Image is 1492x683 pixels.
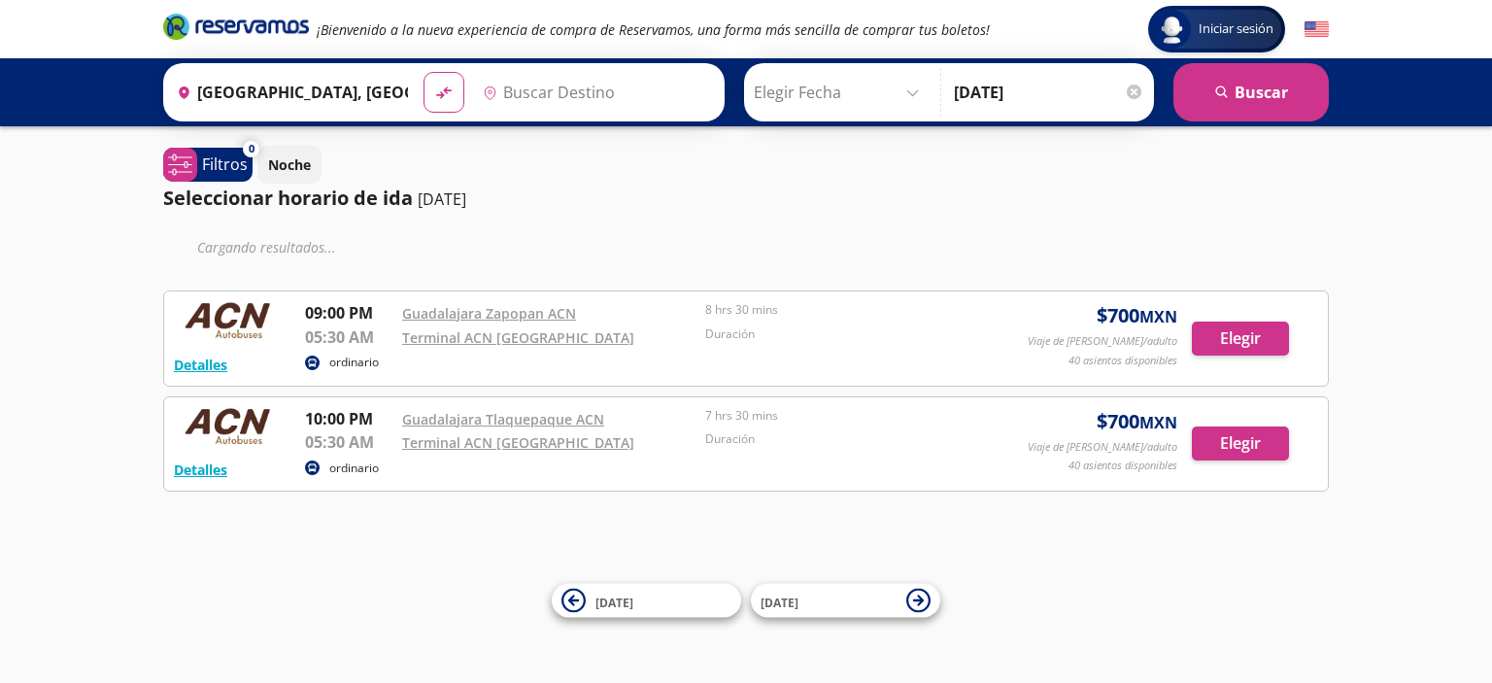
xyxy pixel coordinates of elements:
[1097,301,1177,330] span: $ 700
[174,407,281,446] img: RESERVAMOS
[751,584,940,618] button: [DATE]
[475,68,714,117] input: Buscar Destino
[1305,17,1329,42] button: English
[249,141,254,157] span: 0
[705,325,999,343] p: Duración
[169,68,408,117] input: Buscar Origen
[257,146,322,184] button: Noche
[754,68,928,117] input: Elegir Fecha
[402,410,604,428] a: Guadalajara Tlaquepaque ACN
[705,407,999,425] p: 7 hrs 30 mins
[202,153,248,176] p: Filtros
[418,188,466,211] p: [DATE]
[163,12,309,41] i: Brand Logo
[1139,306,1177,327] small: MXN
[163,148,253,182] button: 0Filtros
[305,301,392,324] p: 09:00 PM
[552,584,741,618] button: [DATE]
[705,430,999,448] p: Duración
[1192,322,1289,356] button: Elegir
[1028,333,1177,350] p: Viaje de [PERSON_NAME]/adulto
[174,460,227,480] button: Detalles
[1139,412,1177,433] small: MXN
[305,430,392,454] p: 05:30 AM
[305,325,392,349] p: 05:30 AM
[163,12,309,47] a: Brand Logo
[595,594,633,610] span: [DATE]
[197,238,336,256] em: Cargando resultados ...
[402,304,576,323] a: Guadalajara Zapopan ACN
[163,184,413,213] p: Seleccionar horario de ida
[954,68,1144,117] input: Opcional
[1068,458,1177,474] p: 40 asientos disponibles
[1068,353,1177,369] p: 40 asientos disponibles
[268,154,311,175] p: Noche
[329,354,379,371] p: ordinario
[1191,19,1281,39] span: Iniciar sesión
[1097,407,1177,436] span: $ 700
[402,433,634,452] a: Terminal ACN [GEOGRAPHIC_DATA]
[1173,63,1329,121] button: Buscar
[761,594,798,610] span: [DATE]
[402,328,634,347] a: Terminal ACN [GEOGRAPHIC_DATA]
[317,20,990,39] em: ¡Bienvenido a la nueva experiencia de compra de Reservamos, una forma más sencilla de comprar tus...
[174,355,227,375] button: Detalles
[1192,427,1289,461] button: Elegir
[329,460,379,477] p: ordinario
[1028,439,1177,456] p: Viaje de [PERSON_NAME]/adulto
[705,301,999,319] p: 8 hrs 30 mins
[174,301,281,340] img: RESERVAMOS
[305,407,392,430] p: 10:00 PM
